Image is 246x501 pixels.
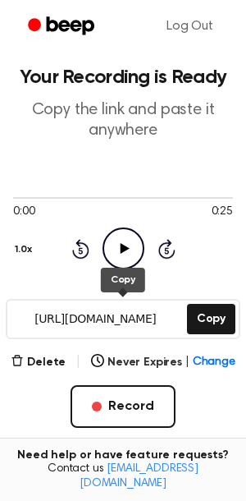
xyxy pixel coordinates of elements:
[150,7,230,46] a: Log Out
[11,354,66,371] button: Delete
[212,204,233,221] span: 0:25
[187,304,235,334] button: Copy
[71,385,175,428] button: Record
[101,268,145,292] button: Copy
[13,100,233,141] p: Copy the link and paste it anywhere
[91,354,235,371] button: Never Expires|Change
[13,67,233,87] h1: Your Recording is Ready
[75,352,81,372] span: |
[185,354,189,371] span: |
[13,204,34,221] span: 0:00
[10,462,236,491] span: Contact us
[193,354,235,371] span: Change
[80,463,198,490] a: [EMAIL_ADDRESS][DOMAIN_NAME]
[13,236,38,264] button: 1.0x
[16,11,109,43] a: Beep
